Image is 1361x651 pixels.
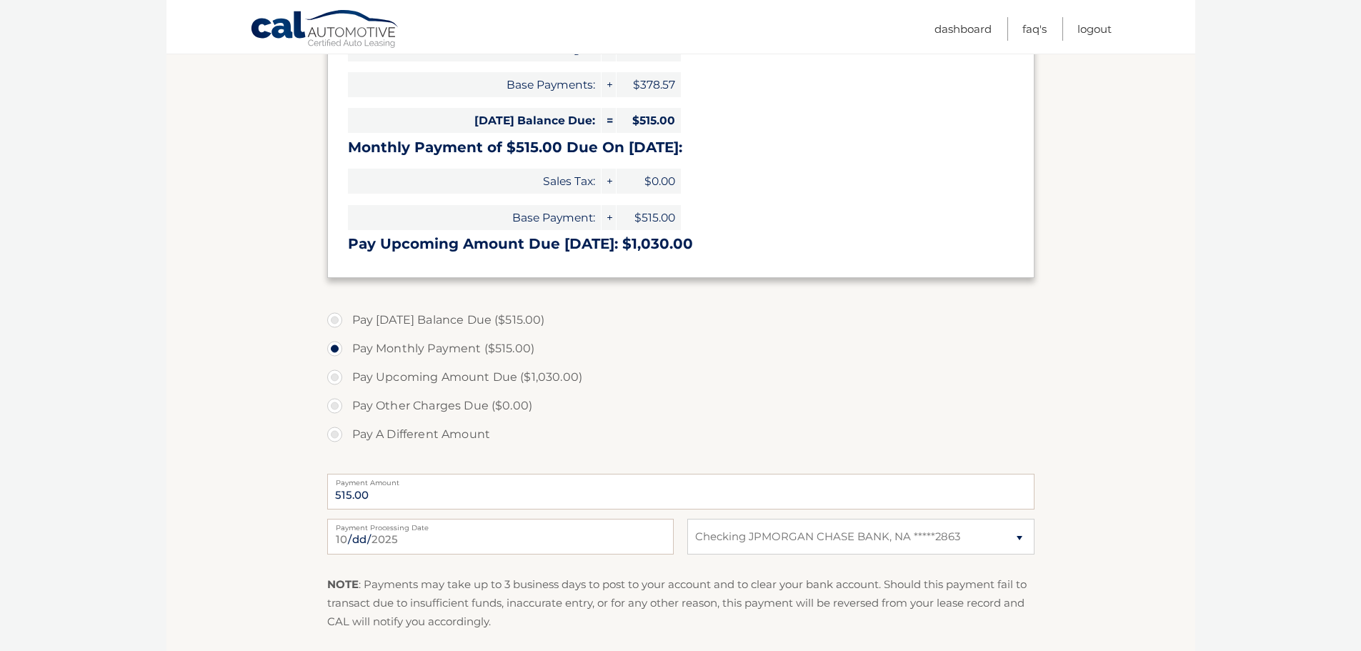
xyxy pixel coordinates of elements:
span: Base Payment: [348,205,601,230]
label: Pay Other Charges Due ($0.00) [327,392,1035,420]
span: $378.57 [617,72,681,97]
label: Payment Amount [327,474,1035,485]
span: + [602,72,616,97]
h3: Monthly Payment of $515.00 Due On [DATE]: [348,139,1014,156]
a: Cal Automotive [250,9,400,51]
label: Pay Monthly Payment ($515.00) [327,334,1035,363]
span: + [602,169,616,194]
a: Logout [1077,17,1112,41]
label: Payment Processing Date [327,519,674,530]
p: : Payments may take up to 3 business days to post to your account and to clear your bank account.... [327,575,1035,632]
span: [DATE] Balance Due: [348,108,601,133]
span: $515.00 [617,108,681,133]
input: Payment Date [327,519,674,555]
label: Pay A Different Amount [327,420,1035,449]
span: $515.00 [617,205,681,230]
span: = [602,108,616,133]
span: $0.00 [617,169,681,194]
h3: Pay Upcoming Amount Due [DATE]: $1,030.00 [348,235,1014,253]
span: Base Payments: [348,72,601,97]
span: Sales Tax: [348,169,601,194]
a: Dashboard [934,17,992,41]
input: Payment Amount [327,474,1035,510]
label: Pay [DATE] Balance Due ($515.00) [327,306,1035,334]
strong: NOTE [327,577,359,591]
a: FAQ's [1022,17,1047,41]
span: + [602,205,616,230]
label: Pay Upcoming Amount Due ($1,030.00) [327,363,1035,392]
